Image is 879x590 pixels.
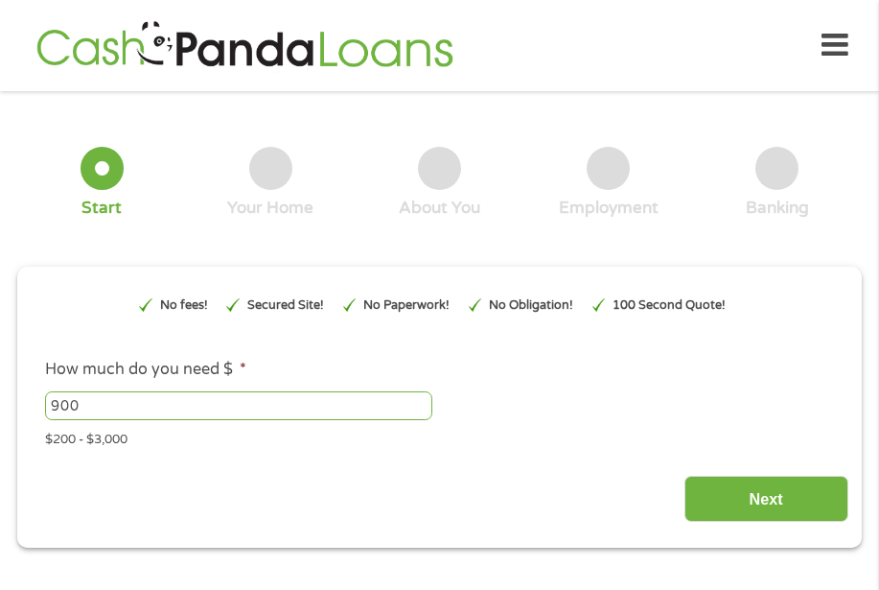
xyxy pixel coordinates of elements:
input: Next [684,476,848,523]
p: Secured Site! [247,296,324,315]
div: Employment [559,198,659,219]
div: About You [399,198,480,219]
p: No fees! [160,296,208,315]
div: Banking [746,198,809,219]
label: How much do you need $ [45,360,246,380]
div: $200 - $3,000 [45,424,834,450]
p: 100 Second Quote! [613,296,726,315]
div: Your Home [227,198,313,219]
img: GetLoanNow Logo [31,18,458,73]
p: No Obligation! [489,296,573,315]
p: No Paperwork! [363,296,450,315]
div: Start [81,198,122,219]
